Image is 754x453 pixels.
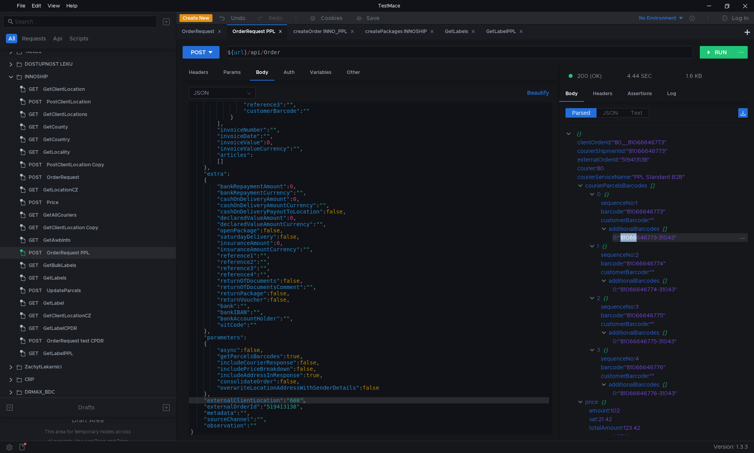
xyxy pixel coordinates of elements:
[576,129,737,138] div: {}
[577,147,748,155] div: :
[25,58,73,70] div: DOSTUPNOST LEKU
[29,272,38,284] span: GET
[191,48,206,57] div: POST
[29,171,42,183] span: POST
[585,398,598,406] div: price
[251,12,288,24] button: Redo
[635,354,739,363] div: 4
[29,260,38,271] span: GET
[183,46,220,59] button: POST
[601,207,748,216] div: :
[601,216,648,225] div: customerBarcode
[662,380,741,389] div: []
[43,121,68,133] div: GetCounty
[43,348,73,359] div: GetLabelPPL
[577,173,748,181] div: :
[613,389,617,398] div: 0
[29,247,42,259] span: POST
[597,190,601,199] div: 0
[609,328,659,337] div: additionalBarcodes
[618,389,738,398] div: "81066646776-31043"
[662,328,741,337] div: []
[601,259,748,268] div: :
[183,65,214,80] div: Headers
[577,138,748,147] div: :
[635,250,739,259] div: 2
[304,65,338,80] div: Variables
[627,72,652,79] div: 4.44 SEC
[601,354,748,363] div: :
[601,199,748,207] div: :
[47,159,104,171] div: PostClientLocation Copy
[47,335,104,347] div: OrderRequest test CPDR
[589,424,622,432] div: totalAmount
[662,276,741,285] div: []
[618,285,738,294] div: "81066646774-31043"
[231,13,245,23] div: Undo
[635,199,739,207] div: 1
[613,337,748,346] div: :
[577,155,748,164] div: :
[650,268,740,276] div: ""
[47,285,81,296] div: UpdateParcels
[602,242,737,250] div: {}
[572,109,590,116] span: Parsed
[29,159,42,171] span: POST
[29,285,42,296] span: POST
[601,259,623,268] div: barcode
[611,406,738,415] div: 102
[650,181,741,190] div: []
[29,96,42,108] span: POST
[29,322,38,334] span: GET
[613,389,748,398] div: :
[29,335,42,347] span: POST
[686,72,702,79] div: 1.6 KB
[601,398,738,406] div: {}
[43,209,77,221] div: GetAllCouriers
[182,28,221,36] div: OrderRequest
[365,28,434,36] div: createPackages INNOSHIP
[78,403,95,412] div: Drafts
[601,311,748,320] div: :
[340,65,366,80] div: Other
[621,87,658,101] div: Assertions
[631,109,642,116] span: Text
[601,268,648,276] div: customerBarcode
[601,250,634,259] div: sequenceNo
[179,14,212,22] button: Create New
[43,146,70,158] div: GetLocality
[601,216,748,225] div: :
[29,197,42,208] span: POST
[624,311,739,320] div: "81066646775"
[577,173,630,181] div: courierServiceName
[601,320,748,328] div: :
[29,348,38,359] span: GET
[43,272,66,284] div: GetLabels
[630,12,684,24] button: No Environment
[601,311,623,320] div: barcode
[29,83,38,95] span: GET
[47,171,79,183] div: OrderRequest
[597,346,600,354] div: 3
[321,13,342,23] div: Cookies
[598,415,738,424] div: 21.42
[601,250,748,259] div: :
[250,65,275,81] div: Body
[624,207,739,216] div: "81066646773"
[609,276,659,285] div: additionalBarcodes
[601,302,634,311] div: sequenceNo
[612,138,739,147] div: "80__81066646773"
[613,285,748,294] div: :
[43,297,64,309] div: GetLabel
[601,363,748,372] div: :
[700,46,735,59] button: RUN
[577,138,611,147] div: clientOrderId
[43,134,70,145] div: GetCountry
[559,87,584,102] div: Body
[29,209,38,221] span: GET
[43,234,71,246] div: GetAwbInfo
[43,184,78,196] div: GetLocationCZ
[603,346,737,354] div: {}
[632,173,740,181] div: "PPL Standard B2B"
[577,155,618,164] div: externalOrderId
